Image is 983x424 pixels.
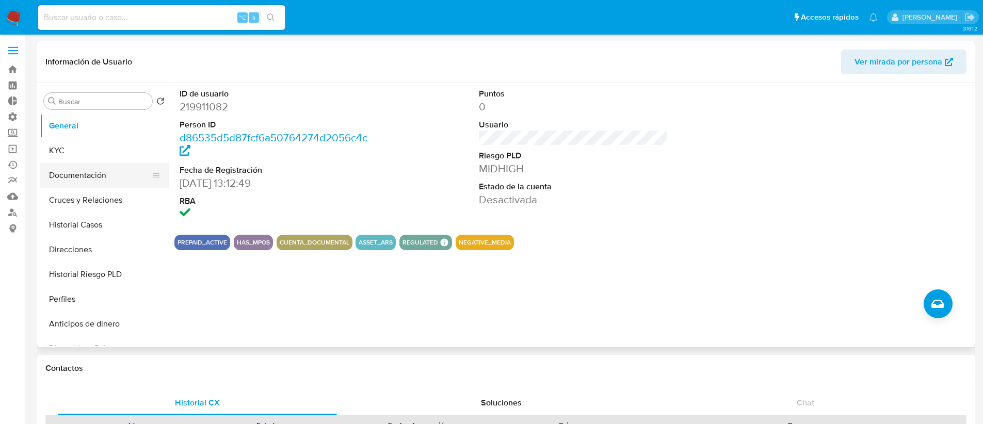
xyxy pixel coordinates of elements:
dt: Puntos [479,88,668,100]
span: s [252,12,255,22]
dt: Fecha de Registración [180,165,369,176]
dt: Person ID [180,119,369,131]
dd: [DATE] 13:12:49 [180,176,369,190]
button: Buscar [48,97,56,105]
button: Perfiles [40,287,169,312]
dt: Riesgo PLD [479,150,668,161]
span: Historial CX [175,397,220,409]
button: Cruces y Relaciones [40,188,169,213]
dd: MIDHIGH [479,161,668,176]
a: Notificaciones [869,13,878,22]
a: Salir [964,12,975,23]
dd: Desactivada [479,192,668,207]
button: Documentación [40,163,160,188]
button: Historial Casos [40,213,169,237]
button: KYC [40,138,169,163]
button: Historial Riesgo PLD [40,262,169,287]
dt: Estado de la cuenta [479,181,668,192]
input: Buscar usuario o caso... [38,11,285,24]
dt: RBA [180,195,369,207]
button: General [40,113,169,138]
dd: 0 [479,100,668,114]
button: Ver mirada por persona [841,50,966,74]
button: Direcciones [40,237,169,262]
span: Accesos rápidos [801,12,859,23]
p: ezequielignacio.rocha@mercadolibre.com [903,12,961,22]
dd: 219911082 [180,100,369,114]
button: search-icon [260,10,281,25]
span: Chat [797,397,814,409]
button: Dispositivos Point [40,336,169,361]
input: Buscar [58,97,148,106]
span: Soluciones [481,397,522,409]
h1: Contactos [45,363,966,373]
span: ⌥ [238,12,246,22]
button: Volver al orden por defecto [156,97,165,108]
span: Ver mirada por persona [855,50,942,74]
dt: Usuario [479,119,668,131]
a: d86535d5d87fcf6a50764274d2056c4c [180,130,367,159]
h1: Información de Usuario [45,57,132,67]
dt: ID de usuario [180,88,369,100]
button: Anticipos de dinero [40,312,169,336]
